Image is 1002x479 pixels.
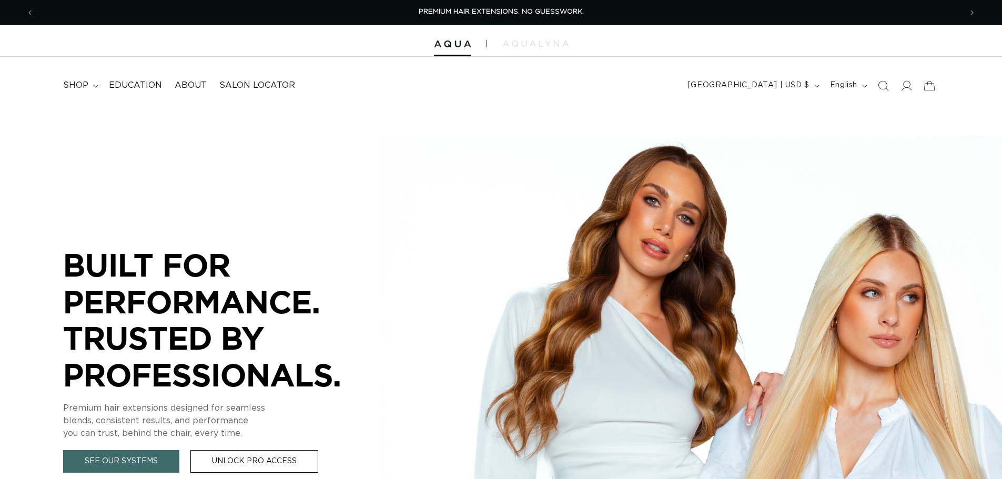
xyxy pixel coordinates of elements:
summary: Search [872,74,895,97]
summary: shop [57,74,103,97]
p: BUILT FOR PERFORMANCE. TRUSTED BY PROFESSIONALS. [63,247,379,393]
a: See Our Systems [63,450,179,473]
button: English [824,76,872,96]
span: Salon Locator [219,80,295,91]
span: shop [63,80,88,91]
a: Education [103,74,168,97]
span: [GEOGRAPHIC_DATA] | USD $ [687,80,809,91]
p: Premium hair extensions designed for seamless blends, consistent results, and performance you can... [63,402,379,440]
span: English [830,80,857,91]
span: PREMIUM HAIR EXTENSIONS. NO GUESSWORK. [419,8,584,15]
a: Salon Locator [213,74,301,97]
img: aqualyna.com [503,40,569,47]
button: Next announcement [960,3,984,23]
button: [GEOGRAPHIC_DATA] | USD $ [681,76,824,96]
span: Education [109,80,162,91]
img: Aqua Hair Extensions [434,40,471,48]
a: About [168,74,213,97]
button: Previous announcement [18,3,42,23]
a: Unlock Pro Access [190,450,318,473]
span: About [175,80,207,91]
